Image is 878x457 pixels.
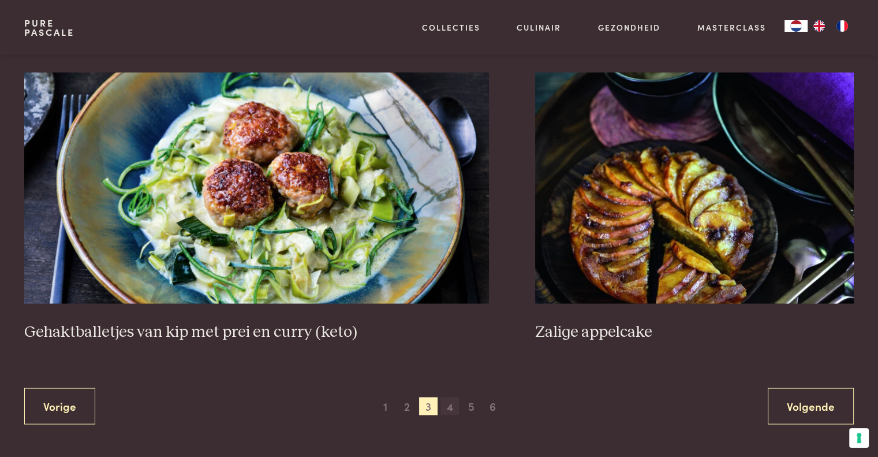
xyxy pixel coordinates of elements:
[484,397,502,415] span: 6
[419,397,438,415] span: 3
[422,21,480,34] a: Collecties
[849,428,869,448] button: Uw voorkeuren voor toestemming voor trackingtechnologieën
[24,18,74,37] a: PurePascale
[517,21,561,34] a: Culinair
[24,322,489,342] h3: Gehaktballetjes van kip met prei en curry (keto)
[768,388,854,424] a: Volgende
[535,72,854,341] a: Zalige appelcake Zalige appelcake
[462,397,480,415] span: 5
[784,20,854,32] aside: Language selected: Nederlands
[784,20,808,32] div: Language
[24,72,489,303] img: Gehaktballetjes van kip met prei en curry (keto)
[598,21,660,34] a: Gezondheid
[697,21,766,34] a: Masterclass
[440,397,459,415] span: 4
[398,397,416,415] span: 2
[24,72,489,341] a: Gehaktballetjes van kip met prei en curry (keto) Gehaktballetjes van kip met prei en curry (keto)
[831,20,854,32] a: FR
[784,20,808,32] a: NL
[808,20,854,32] ul: Language list
[376,397,395,415] span: 1
[808,20,831,32] a: EN
[535,72,854,303] img: Zalige appelcake
[24,388,95,424] a: Vorige
[535,322,854,342] h3: Zalige appelcake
